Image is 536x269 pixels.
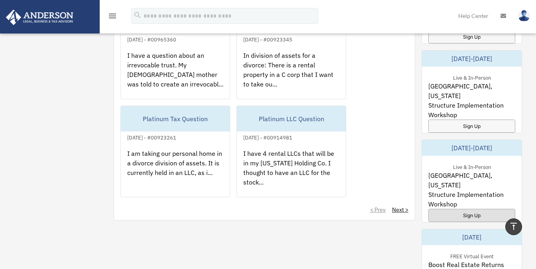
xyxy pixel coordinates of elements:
[428,100,515,120] span: Structure Implementation Workshop
[108,11,117,21] i: menu
[428,190,515,209] span: Structure Implementation Workshop
[236,8,346,99] a: Platinum Tax Question[DATE] - #00923345In division of assets for a divorce: There is a rental pro...
[237,133,299,141] div: [DATE] - #00914981
[108,14,117,21] a: menu
[121,133,183,141] div: [DATE] - #00923261
[422,229,522,245] div: [DATE]
[120,8,230,99] a: Platinum Living Trust Question[DATE] - #00965360I have a question about an irrevocable trust. My ...
[447,73,497,81] div: Live & In-Person
[392,206,408,214] a: Next >
[505,218,522,235] a: vertical_align_top
[422,51,522,67] div: [DATE]-[DATE]
[236,106,346,197] a: Platinum LLC Question[DATE] - #00914981I have 4 rental LLCs that will be in my [US_STATE] Holding...
[121,44,230,106] div: I have a question about an irrevocable trust. My [DEMOGRAPHIC_DATA] mother was told to create an ...
[237,44,346,106] div: In division of assets for a divorce: There is a rental property in a C corp that I want to take o...
[121,35,183,43] div: [DATE] - #00965360
[121,106,230,132] div: Platinum Tax Question
[428,120,515,133] a: Sign Up
[237,142,346,204] div: I have 4 rental LLCs that will be in my [US_STATE] Holding Co. I thought to have an LLC for the s...
[444,251,500,260] div: FREE Virtual Event
[237,106,346,132] div: Platinum LLC Question
[518,10,530,22] img: User Pic
[509,222,518,231] i: vertical_align_top
[237,35,299,43] div: [DATE] - #00923345
[428,171,515,190] span: [GEOGRAPHIC_DATA], [US_STATE]
[428,30,515,43] a: Sign Up
[133,11,142,20] i: search
[428,209,515,222] a: Sign Up
[120,106,230,197] a: Platinum Tax Question[DATE] - #00923261I am taking our personal home in a divorce division of ass...
[447,162,497,171] div: Live & In-Person
[4,10,76,25] img: Anderson Advisors Platinum Portal
[422,140,522,156] div: [DATE]-[DATE]
[428,81,515,100] span: [GEOGRAPHIC_DATA], [US_STATE]
[121,142,230,204] div: I am taking our personal home in a divorce division of assets. It is currently held in an LLC, as...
